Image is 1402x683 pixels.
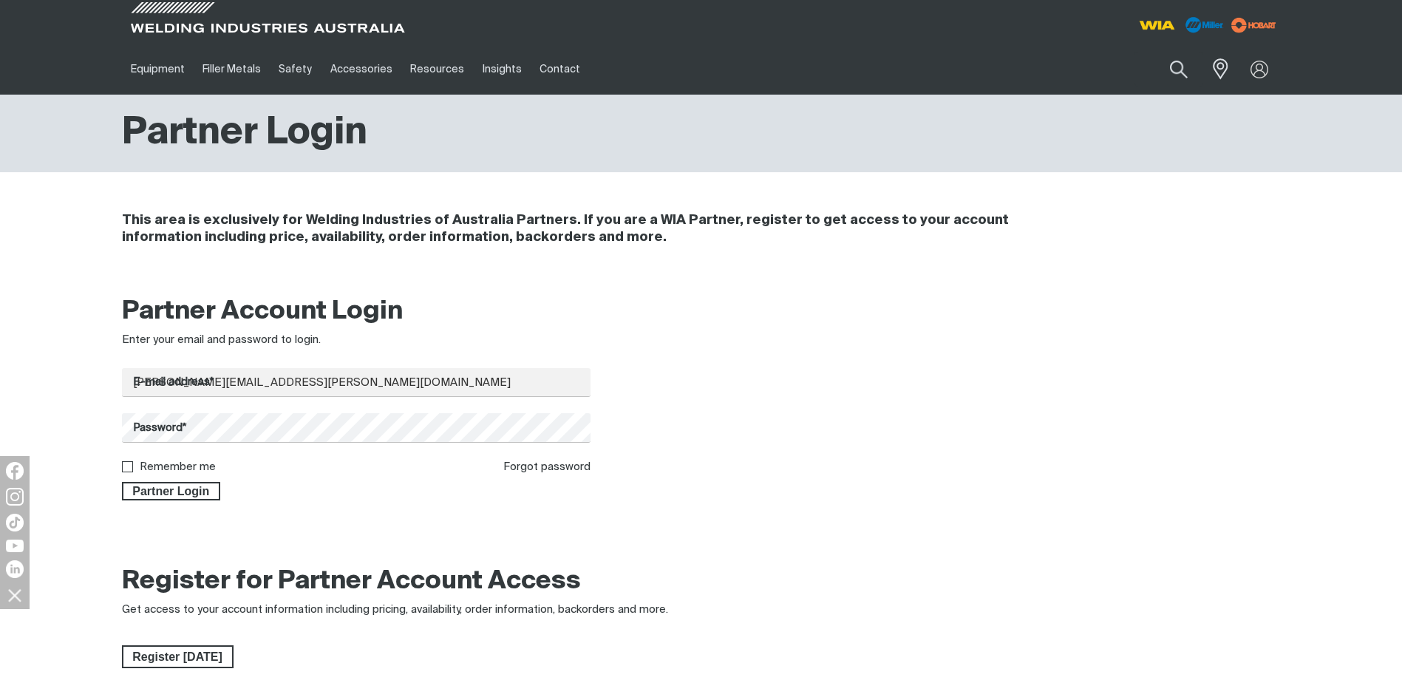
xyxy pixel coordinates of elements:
nav: Main [122,44,991,95]
a: Resources [401,44,473,95]
span: Register [DATE] [123,645,232,669]
span: Partner Login [123,482,220,501]
h2: Register for Partner Account Access [122,565,581,598]
h4: This area is exclusively for Welding Industries of Australia Partners. If you are a WIA Partner, ... [122,212,1083,246]
img: TikTok [6,514,24,531]
img: miller [1227,14,1281,36]
h2: Partner Account Login [122,296,591,328]
label: Remember me [140,461,216,472]
a: Register Today [122,645,234,669]
a: Safety [270,44,321,95]
a: Contact [531,44,589,95]
span: Get access to your account information including pricing, availability, order information, backor... [122,604,668,615]
img: Instagram [6,488,24,506]
a: Equipment [122,44,194,95]
input: Product name or item number... [1134,52,1203,86]
a: Filler Metals [194,44,270,95]
a: Forgot password [503,461,591,472]
button: Search products [1154,52,1204,86]
img: LinkedIn [6,560,24,578]
div: Enter your email and password to login. [122,332,591,349]
button: Partner Login [122,482,221,501]
a: Accessories [321,44,401,95]
h1: Partner Login [122,109,367,157]
img: hide socials [2,582,27,608]
a: Insights [473,44,530,95]
img: Facebook [6,462,24,480]
img: YouTube [6,540,24,552]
